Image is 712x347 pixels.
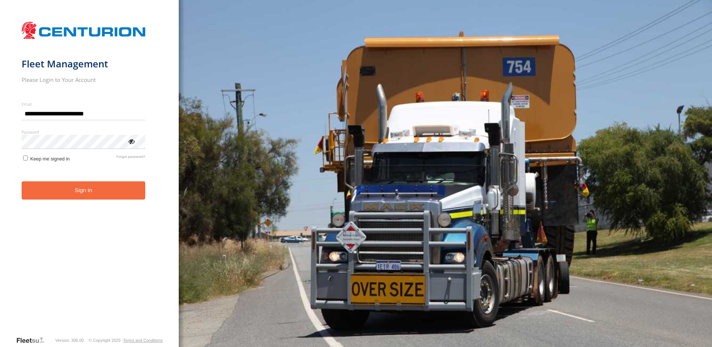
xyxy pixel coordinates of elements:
a: Visit our Website [16,337,50,344]
input: Keep me signed in [23,156,28,160]
div: Version: 306.00 [55,338,84,343]
a: Terms and Conditions [123,338,163,343]
span: Keep me signed in [30,156,70,162]
form: main [22,18,158,336]
a: Forgot password? [117,155,146,162]
label: Email [22,101,146,107]
div: ViewPassword [127,137,135,145]
img: Centurion Transport [22,21,146,40]
div: © Copyright 2025 - [89,338,163,343]
label: Password [22,129,146,135]
button: Sign in [22,181,146,200]
h1: Fleet Management [22,58,146,70]
h2: Please Login to Your Account [22,76,146,83]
